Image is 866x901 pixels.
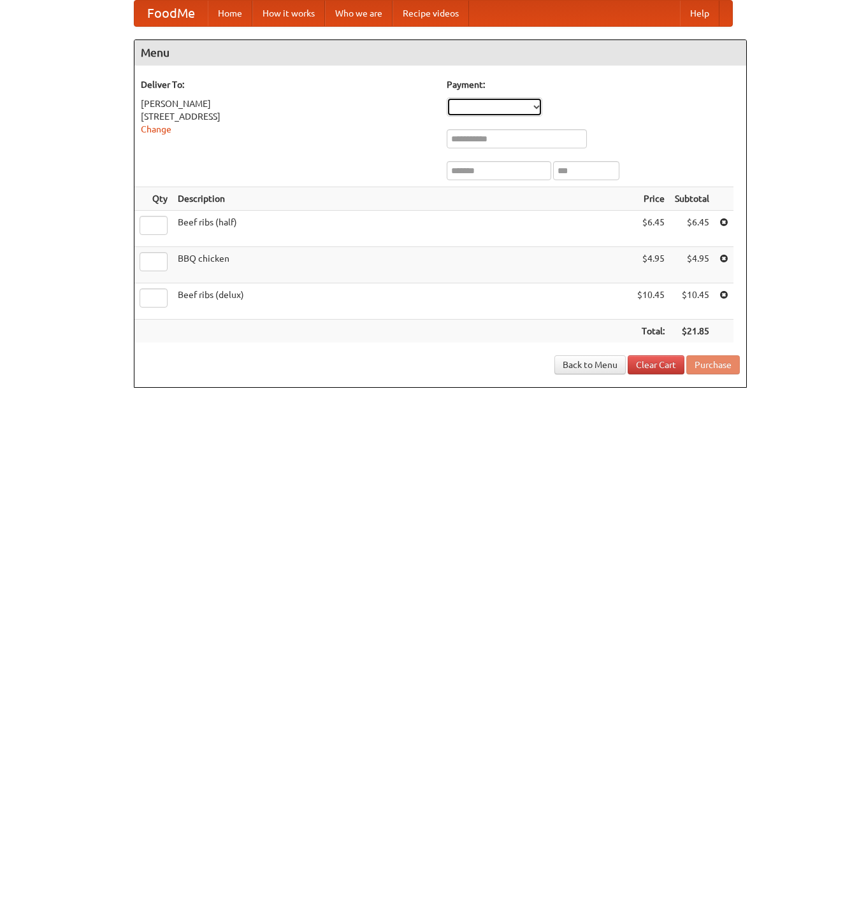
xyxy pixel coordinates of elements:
td: $10.45 [670,283,714,320]
a: Change [141,124,171,134]
button: Purchase [686,355,740,374]
h5: Deliver To: [141,78,434,91]
a: Clear Cart [628,355,684,374]
div: [STREET_ADDRESS] [141,110,434,123]
th: Price [632,187,670,211]
td: BBQ chicken [173,247,632,283]
td: $10.45 [632,283,670,320]
div: [PERSON_NAME] [141,97,434,110]
a: Back to Menu [554,355,626,374]
td: Beef ribs (half) [173,211,632,247]
a: How it works [252,1,325,26]
a: Help [680,1,719,26]
a: FoodMe [134,1,208,26]
td: $4.95 [632,247,670,283]
th: Total: [632,320,670,343]
h4: Menu [134,40,746,66]
th: Qty [134,187,173,211]
td: $4.95 [670,247,714,283]
a: Who we are [325,1,393,26]
a: Recipe videos [393,1,469,26]
th: Subtotal [670,187,714,211]
h5: Payment: [447,78,740,91]
td: $6.45 [670,211,714,247]
th: Description [173,187,632,211]
td: $6.45 [632,211,670,247]
th: $21.85 [670,320,714,343]
a: Home [208,1,252,26]
td: Beef ribs (delux) [173,283,632,320]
